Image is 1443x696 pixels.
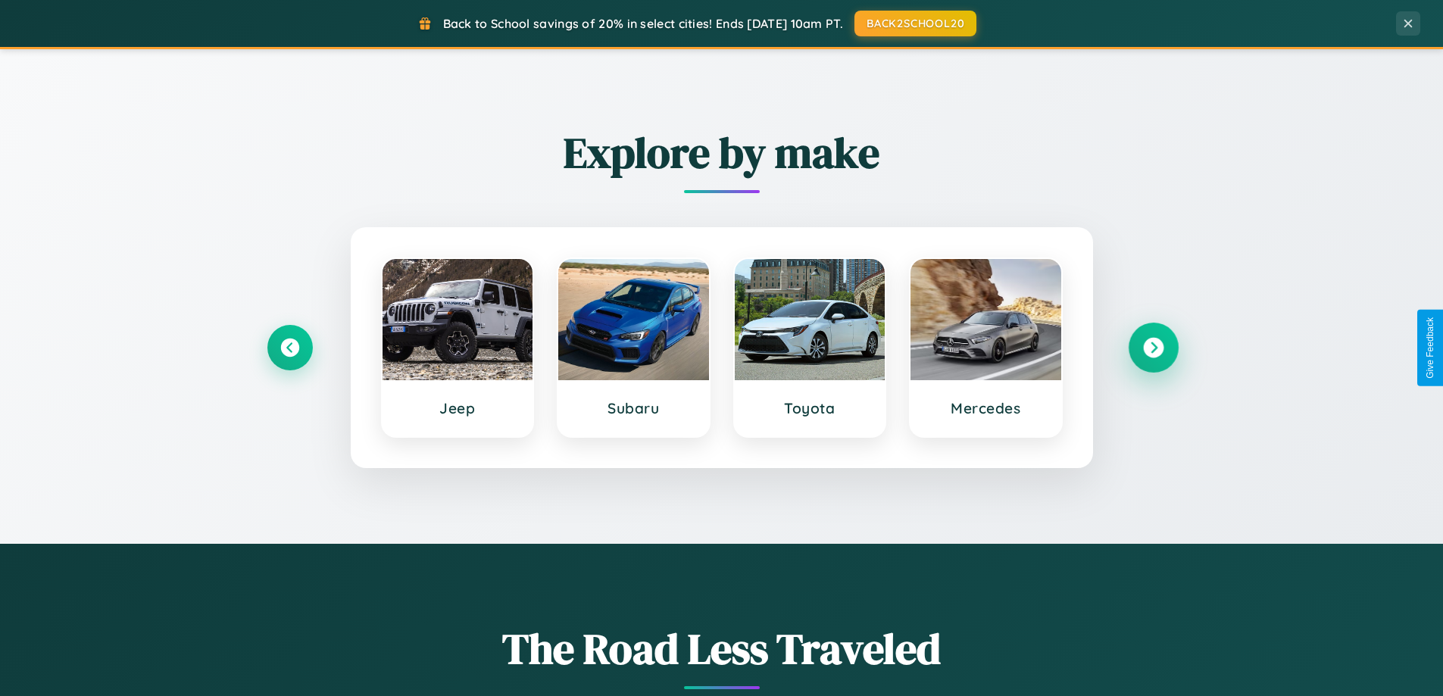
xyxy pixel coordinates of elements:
[750,399,870,417] h3: Toyota
[267,620,1176,678] h1: The Road Less Traveled
[1425,317,1435,379] div: Give Feedback
[267,123,1176,182] h2: Explore by make
[926,399,1046,417] h3: Mercedes
[854,11,976,36] button: BACK2SCHOOL20
[398,399,518,417] h3: Jeep
[443,16,843,31] span: Back to School savings of 20% in select cities! Ends [DATE] 10am PT.
[573,399,694,417] h3: Subaru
